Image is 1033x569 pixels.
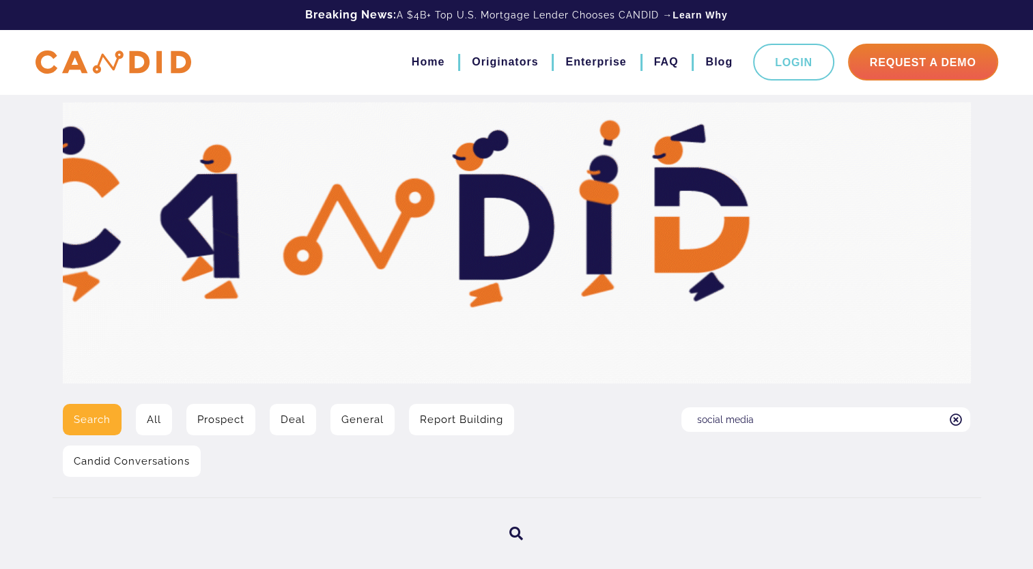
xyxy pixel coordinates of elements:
a: Login [753,44,834,81]
a: FAQ [654,50,679,74]
a: Candid Conversations [63,446,201,477]
a: General [330,404,395,435]
a: Originators [472,50,538,74]
a: Deal [270,404,316,435]
img: Video Library Hero [63,102,971,383]
a: All [136,404,172,435]
a: Enterprise [565,50,626,74]
a: Prospect [186,404,255,435]
a: Request A Demo [848,44,998,81]
a: Report Building [409,404,514,435]
a: Home [412,50,444,74]
a: Learn Why [673,8,728,22]
img: CANDID APP [36,50,191,74]
b: Breaking News: [305,8,397,21]
a: Blog [705,50,733,74]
